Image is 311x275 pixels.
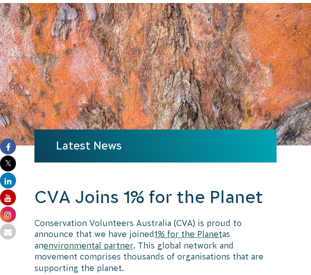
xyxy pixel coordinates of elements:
a: Latest News [56,139,122,152]
span: . This global network and movement comprises thousands of organisations that are supporting the p... [34,241,264,272]
span: as an [34,229,230,249]
a: 1% for the Planet [154,229,222,238]
span: Conservation Volunteers Australia (CVA) is proud to announce that we have joined [34,218,242,238]
a: environmental partner [43,241,133,250]
h2: CVA Joins 1% for the Planet [34,185,277,209]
